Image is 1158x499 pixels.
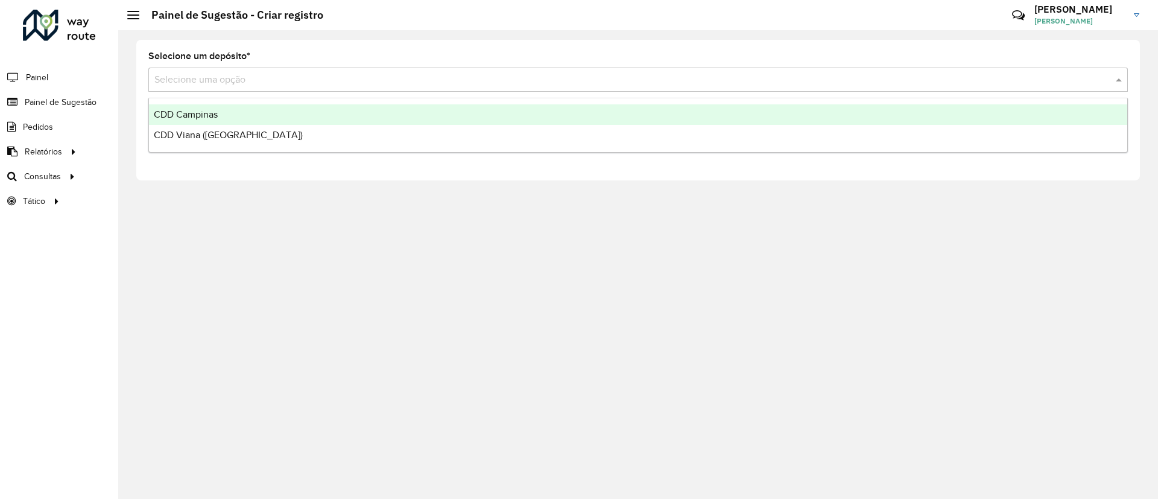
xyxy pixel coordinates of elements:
span: Painel de Sugestão [25,96,96,109]
span: CDD Campinas [154,109,218,119]
span: [PERSON_NAME] [1034,16,1125,27]
span: CDD Viana ([GEOGRAPHIC_DATA]) [154,130,303,140]
span: Pedidos [23,121,53,133]
span: Painel [26,71,48,84]
a: Contato Rápido [1005,2,1031,28]
h2: Painel de Sugestão - Criar registro [139,8,323,22]
span: Consultas [24,170,61,183]
ng-dropdown-panel: Options list [148,98,1128,153]
span: Relatórios [25,145,62,158]
h3: [PERSON_NAME] [1034,4,1125,15]
label: Selecione um depósito [148,49,250,63]
span: Tático [23,195,45,208]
